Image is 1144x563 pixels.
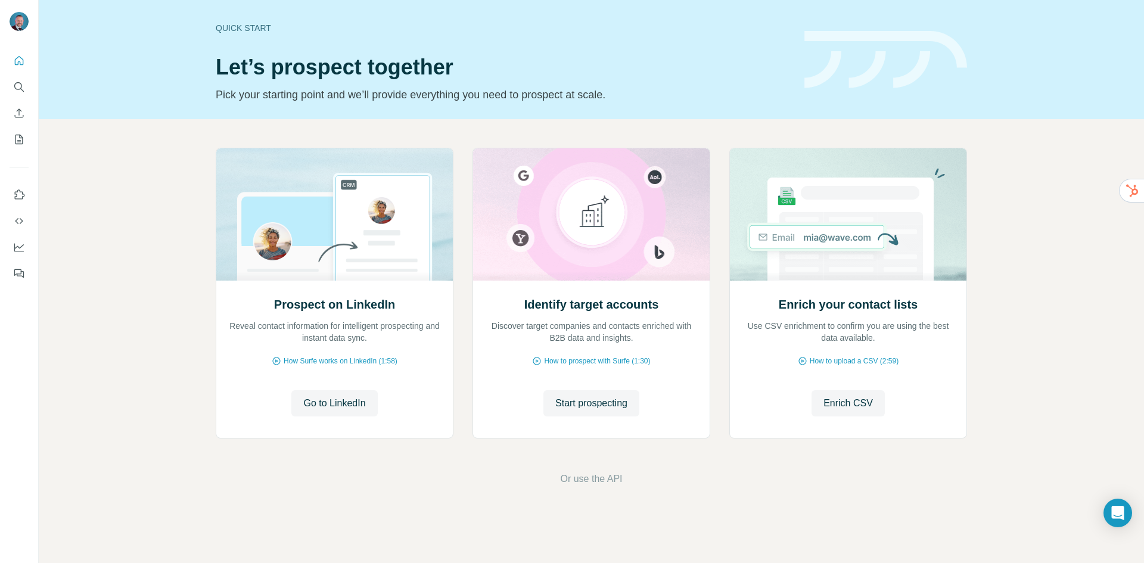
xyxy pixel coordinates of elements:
[560,472,622,486] button: Or use the API
[812,390,885,416] button: Enrich CSV
[742,320,955,344] p: Use CSV enrichment to confirm you are using the best data available.
[216,22,790,34] div: Quick start
[10,210,29,232] button: Use Surfe API
[291,390,377,416] button: Go to LinkedIn
[216,55,790,79] h1: Let’s prospect together
[10,184,29,206] button: Use Surfe on LinkedIn
[524,296,659,313] h2: Identify target accounts
[1103,499,1132,527] div: Open Intercom Messenger
[303,396,365,410] span: Go to LinkedIn
[485,320,698,344] p: Discover target companies and contacts enriched with B2B data and insights.
[544,356,650,366] span: How to prospect with Surfe (1:30)
[10,102,29,124] button: Enrich CSV
[10,76,29,98] button: Search
[216,148,453,281] img: Prospect on LinkedIn
[10,12,29,31] img: Avatar
[555,396,627,410] span: Start prospecting
[284,356,397,366] span: How Surfe works on LinkedIn (1:58)
[472,148,710,281] img: Identify target accounts
[216,86,790,103] p: Pick your starting point and we’ll provide everything you need to prospect at scale.
[10,237,29,258] button: Dashboard
[10,50,29,71] button: Quick start
[10,129,29,150] button: My lists
[823,396,873,410] span: Enrich CSV
[804,31,967,89] img: banner
[543,390,639,416] button: Start prospecting
[779,296,918,313] h2: Enrich your contact lists
[729,148,967,281] img: Enrich your contact lists
[10,263,29,284] button: Feedback
[228,320,441,344] p: Reveal contact information for intelligent prospecting and instant data sync.
[274,296,395,313] h2: Prospect on LinkedIn
[810,356,899,366] span: How to upload a CSV (2:59)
